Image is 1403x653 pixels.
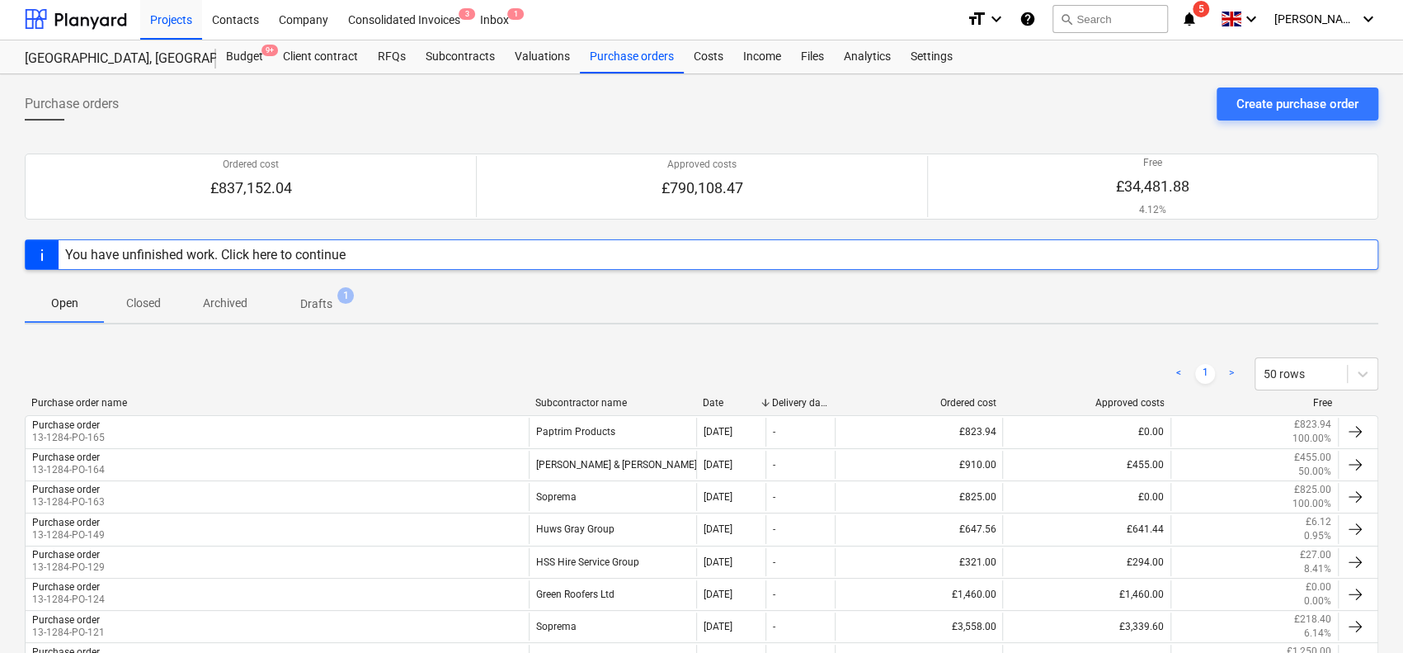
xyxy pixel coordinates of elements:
div: [GEOGRAPHIC_DATA], [GEOGRAPHIC_DATA] [25,50,196,68]
div: - [773,426,775,438]
a: Files [791,40,834,73]
div: Date [703,397,759,409]
div: [DATE] [704,621,732,632]
span: 1 [507,8,524,20]
button: Search [1052,5,1168,33]
i: keyboard_arrow_down [986,9,1006,29]
a: Client contract [273,40,368,73]
div: [DATE] [704,523,732,535]
div: £3,558.00 [835,613,1002,641]
a: Valuations [505,40,580,73]
p: 13-1284-PO-129 [32,561,105,575]
p: Free [1116,156,1189,170]
span: 9+ [261,45,278,56]
div: Budget [216,40,273,73]
div: Purchase order [32,549,100,561]
div: £321.00 [835,548,1002,576]
div: [DATE] [704,589,732,600]
div: Paptrim Products [529,418,696,446]
a: Previous page [1169,364,1189,384]
div: Huws Gray Group [529,515,696,543]
p: £837,152.04 [210,178,292,198]
p: 4.12% [1116,203,1189,217]
div: Purchase order name [31,397,522,409]
p: £0.00 [1306,580,1331,594]
div: Subcontractor name [535,397,690,409]
a: Budget9+ [216,40,273,73]
div: Delivery date [772,397,828,409]
div: £294.00 [1002,548,1170,576]
a: RFQs [368,40,416,73]
i: keyboard_arrow_down [1358,9,1378,29]
span: 1 [337,287,354,304]
div: £3,339.60 [1002,613,1170,641]
p: Closed [124,295,163,312]
div: HSS Hire Service Group [529,548,696,576]
div: £641.44 [1002,515,1170,543]
button: Create purchase order [1217,88,1378,121]
div: Purchase order [32,452,100,463]
p: 0.95% [1304,529,1331,543]
p: Open [45,295,84,312]
span: 3 [459,8,475,20]
span: [PERSON_NAME] [1274,12,1357,26]
i: keyboard_arrow_down [1241,9,1261,29]
p: £823.94 [1294,418,1331,432]
div: Approved costs [1010,397,1165,409]
p: Approved costs [661,158,742,172]
a: Costs [684,40,733,73]
p: Archived [203,295,247,312]
a: Subcontracts [416,40,505,73]
a: Settings [901,40,963,73]
div: - [773,523,775,535]
i: format_size [967,9,986,29]
div: Purchase order [32,484,100,495]
div: £823.94 [835,418,1002,446]
i: Knowledge base [1019,9,1036,29]
div: - [773,556,775,568]
a: Income [733,40,791,73]
a: Next page [1222,364,1241,384]
div: You have unfinished work. Click here to continue [65,247,346,263]
div: Green Roofers Ltd [529,580,696,608]
p: Ordered cost [210,158,292,172]
div: Purchase order [32,517,100,528]
span: Purchase orders [25,94,119,114]
div: - [773,459,775,471]
p: 100.00% [1292,432,1331,446]
p: Drafts [300,296,332,313]
iframe: Chat Widget [1321,574,1403,653]
a: Analytics [834,40,901,73]
div: [PERSON_NAME] & [PERSON_NAME] Consultancy [529,451,696,479]
div: £0.00 [1002,418,1170,446]
div: Soprema [529,613,696,641]
p: £27.00 [1300,548,1331,562]
p: 100.00% [1292,497,1331,511]
span: 5 [1193,1,1209,17]
div: £1,460.00 [1002,580,1170,608]
div: Soprema [529,483,696,511]
div: - [773,589,775,600]
p: 13-1284-PO-165 [32,431,105,445]
a: Purchase orders [580,40,684,73]
div: [DATE] [704,426,732,438]
div: - [773,621,775,632]
div: £825.00 [835,483,1002,511]
p: 13-1284-PO-124 [32,593,105,607]
div: [DATE] [704,459,732,471]
a: Page 1 is your current page [1195,364,1215,384]
p: 13-1284-PO-121 [32,626,105,640]
p: £825.00 [1294,483,1331,497]
div: Create purchase order [1236,93,1358,115]
div: £910.00 [835,451,1002,479]
div: Purchase order [32,581,100,593]
p: 50.00% [1298,465,1331,479]
div: - [773,491,775,503]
